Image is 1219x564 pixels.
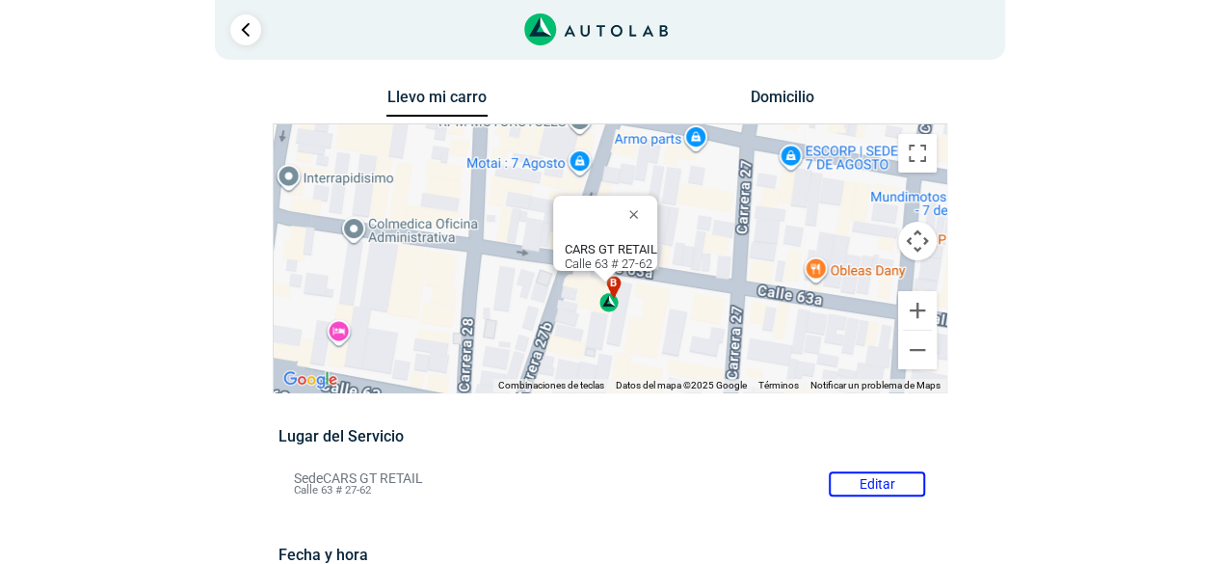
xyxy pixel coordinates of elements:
[278,367,342,392] a: Abre esta zona en Google Maps (se abre en una nueva ventana)
[498,379,604,392] button: Combinaciones de teclas
[758,380,799,390] a: Términos (se abre en una nueva pestaña)
[278,427,941,445] h5: Lugar del Servicio
[565,242,657,256] b: CARS GT RETAIL
[898,134,937,173] button: Cambiar a la vista en pantalla completa
[278,546,941,564] h5: Fecha y hora
[524,19,668,38] a: Link al sitio de autolab
[615,191,661,237] button: Cerrar
[898,222,937,260] button: Controles de visualización del mapa
[386,88,488,118] button: Llevo mi carro
[810,380,941,390] a: Notificar un problema de Maps
[230,14,261,45] a: Ir al paso anterior
[616,380,747,390] span: Datos del mapa ©2025 Google
[898,291,937,330] button: Ampliar
[898,331,937,369] button: Reducir
[565,242,657,271] div: Calle 63 # 27-62
[278,367,342,392] img: Google
[610,276,618,292] span: b
[731,88,833,116] button: Domicilio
